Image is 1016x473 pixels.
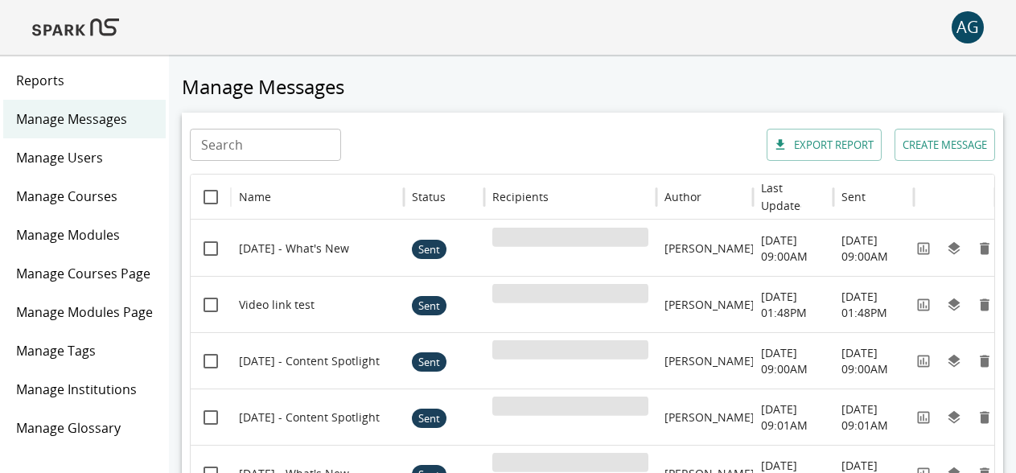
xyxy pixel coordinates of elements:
[946,353,962,369] svg: Duplicate
[16,148,153,167] span: Manage Users
[16,341,153,360] span: Manage Tags
[16,380,153,399] span: Manage Institutions
[911,349,936,373] button: View
[915,297,932,313] svg: View
[412,222,446,278] span: Sent
[761,345,825,377] p: [DATE] 09:00AM
[977,297,993,313] svg: Remove
[973,349,997,373] button: Remove
[915,241,932,257] svg: View
[946,241,962,257] svg: Duplicate
[16,71,153,90] span: Reports
[664,241,755,257] p: [PERSON_NAME]
[3,216,166,254] div: Manage Modules
[942,293,966,317] button: Duplicate
[841,232,906,265] p: [DATE] 09:00AM
[946,297,962,313] svg: Duplicate
[412,335,446,390] span: Sent
[16,109,153,129] span: Manage Messages
[841,345,906,377] p: [DATE] 09:00AM
[915,353,932,369] svg: View
[803,186,825,208] button: Sort
[492,189,549,204] div: Recipients
[946,409,962,426] svg: Duplicate
[3,138,166,177] div: Manage Users
[412,189,446,204] div: Status
[977,409,993,426] svg: Remove
[942,236,966,261] button: Duplicate
[977,353,993,369] svg: Remove
[3,100,166,138] div: Manage Messages
[841,189,866,204] div: Sent
[182,74,1003,100] h5: Manage Messages
[952,11,984,43] button: account of current user
[942,349,966,373] button: Duplicate
[952,11,984,43] div: AG
[761,289,825,321] p: [DATE] 01:48PM
[761,401,825,434] p: [DATE] 09:01AM
[911,236,936,261] button: View
[3,254,166,293] div: Manage Courses Page
[911,293,936,317] button: View
[3,293,166,331] div: Manage Modules Page
[239,189,271,204] div: Name
[16,302,153,322] span: Manage Modules Page
[16,418,153,438] span: Manage Glossary
[3,409,166,447] div: Manage Glossary
[973,405,997,430] button: Remove
[664,189,701,204] div: Author
[32,8,119,47] img: Logo of SPARK at Stanford
[915,409,932,426] svg: View
[3,331,166,370] div: Manage Tags
[3,55,166,454] nav: main
[550,186,573,208] button: Sort
[761,232,825,265] p: [DATE] 09:00AM
[16,187,153,206] span: Manage Courses
[973,293,997,317] button: Remove
[447,186,470,208] button: Sort
[841,401,906,434] p: [DATE] 09:01AM
[412,278,446,334] span: Sent
[703,186,726,208] button: Sort
[664,297,755,313] p: [PERSON_NAME]
[664,409,755,426] p: [PERSON_NAME]
[273,186,295,208] button: Sort
[3,370,166,409] div: Manage Institutions
[867,186,890,208] button: Sort
[942,405,966,430] button: Duplicate
[3,177,166,216] div: Manage Courses
[412,391,446,446] span: Sent
[767,129,882,161] button: Export report
[16,225,153,245] span: Manage Modules
[16,264,153,283] span: Manage Courses Page
[761,179,808,215] h6: Last Updated
[977,241,993,257] svg: Remove
[664,353,755,369] p: [PERSON_NAME]
[895,129,995,161] button: Create message
[973,236,997,261] button: Remove
[3,61,166,100] div: Reports
[841,289,906,321] p: [DATE] 01:48PM
[911,405,936,430] button: View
